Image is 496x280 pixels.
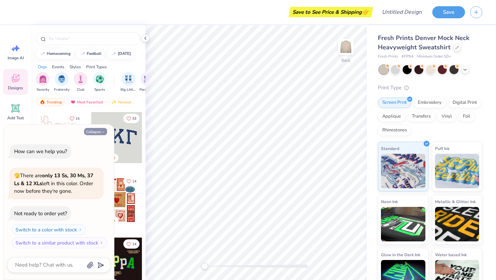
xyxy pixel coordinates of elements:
[339,40,353,54] img: Back
[435,198,476,205] span: Metallic & Glitter Ink
[378,125,411,136] div: Rhinestones
[93,72,106,92] button: filter button
[39,75,47,83] img: Sorority Image
[58,75,65,83] img: Fraternity Image
[290,7,371,17] div: Save to See Price & Shipping
[75,117,80,120] span: 15
[47,52,71,56] div: homecoming
[432,6,465,18] button: Save
[8,85,23,91] span: Designs
[36,49,74,59] button: homecoming
[38,64,47,70] div: Orgs
[201,263,208,270] div: Accessibility label
[381,251,420,258] span: Glow in the Dark Ink
[93,72,106,92] div: filter for Sports
[435,251,467,258] span: Water based Ink
[111,100,117,104] img: newest.gif
[378,111,405,122] div: Applique
[37,98,65,106] div: Trending
[381,207,425,241] img: Neon Ink
[378,54,398,60] span: Fresh Prints
[40,100,45,104] img: trending.gif
[132,117,136,120] span: 33
[341,57,350,63] div: Back
[14,172,20,179] span: 🫣
[66,114,83,123] button: Like
[123,114,139,123] button: Like
[14,172,93,187] strong: only 13 Ss, 30 Ms, 37 Ls & 12 XLs
[118,52,131,56] div: halloween
[12,237,107,248] button: Switch to a similar product with stock
[77,75,84,83] img: Club Image
[36,72,50,92] div: filter for Sorority
[36,72,50,92] button: filter button
[8,55,24,61] span: Image AI
[458,111,475,122] div: Foil
[435,154,479,188] img: Puff Ink
[70,100,76,104] img: most_fav.gif
[121,72,136,92] div: filter for Big Little Reveal
[74,72,87,92] div: filter for Club
[111,52,116,56] img: trend_line.gif
[52,64,64,70] div: Events
[437,111,456,122] div: Vinyl
[76,49,105,59] button: football
[139,72,155,92] button: filter button
[435,207,479,241] img: Metallic & Glitter Ink
[67,98,106,106] div: Most Favorited
[108,98,134,106] div: Newest
[381,198,398,205] span: Neon Ink
[381,145,399,152] span: Standard
[77,87,84,92] span: Club
[413,98,446,108] div: Embroidery
[40,52,45,56] img: trend_line.gif
[139,72,155,92] div: filter for Parent's Weekend
[144,75,152,83] img: Parent's Weekend Image
[100,241,104,245] img: Switch to a similar product with stock
[417,54,451,60] span: Minimum Order: 50 +
[362,8,369,16] span: 👉
[448,98,482,108] div: Digital Print
[86,64,107,70] div: Print Types
[378,34,469,51] span: Fresh Prints Denver Mock Neck Heavyweight Sweatshirt
[14,172,93,194] span: There are left in this color. Order now before they're gone.
[54,72,70,92] div: filter for Fraternity
[7,115,24,121] span: Add Text
[80,52,85,56] img: trend_line.gif
[381,154,425,188] img: Standard
[123,239,139,249] button: Like
[12,224,86,235] button: Switch to a color with stock
[74,72,87,92] button: filter button
[123,177,139,186] button: Like
[132,180,136,183] span: 14
[435,145,449,152] span: Puff Ink
[70,64,81,70] div: Styles
[121,87,136,92] span: Big Little Reveal
[48,35,136,42] input: Try "Alpha"
[54,72,70,92] button: filter button
[125,75,132,83] img: Big Little Reveal Image
[14,148,67,155] div: How can we help you?
[376,5,427,19] input: Untitled Design
[94,87,105,92] span: Sports
[132,242,136,246] span: 14
[96,75,104,83] img: Sports Image
[78,228,82,232] img: Switch to a color with stock
[37,87,49,92] span: Sorority
[54,87,70,92] span: Fraternity
[402,54,413,60] span: # FP94
[14,210,67,217] div: Not ready to order yet?
[121,72,136,92] button: filter button
[84,128,107,135] button: Collapse
[87,52,102,56] div: football
[107,49,134,59] button: [DATE]
[378,98,411,108] div: Screen Print
[378,84,482,92] div: Print Type
[139,87,155,92] span: Parent's Weekend
[407,111,435,122] div: Transfers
